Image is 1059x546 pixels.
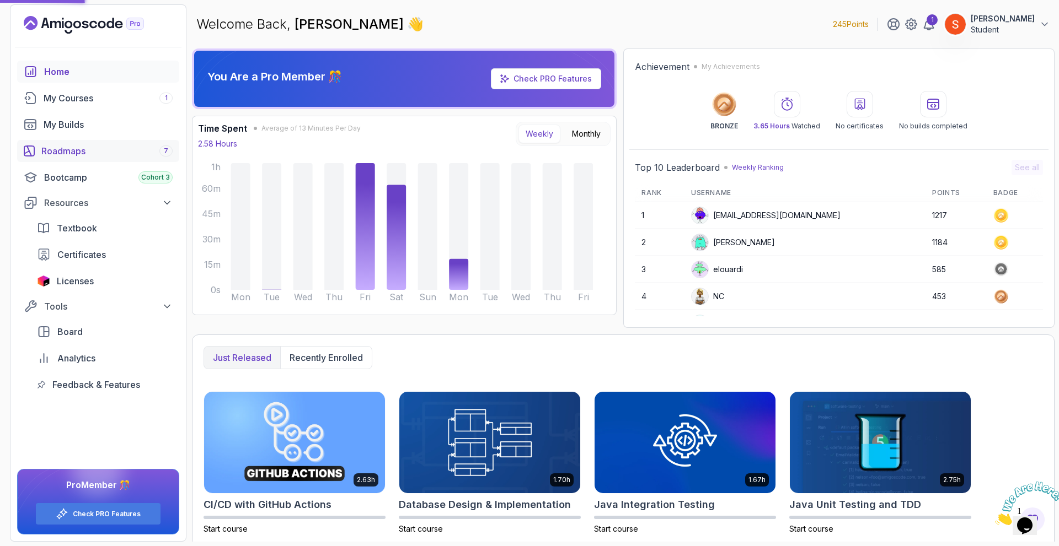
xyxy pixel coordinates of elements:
[17,87,179,109] a: courses
[512,291,530,302] tspan: Wed
[691,261,743,278] div: elouardi
[565,125,608,143] button: Monthly
[927,14,938,25] div: 1
[196,15,424,33] p: Welcome Back,
[17,113,179,136] a: builds
[204,392,385,493] img: CI/CD with GitHub Actions card
[360,291,371,302] tspan: Fri
[57,248,106,261] span: Certificates
[204,259,221,270] tspan: 15m
[692,234,708,251] img: default monster avatar
[280,347,372,369] button: Recently enrolled
[44,65,173,78] div: Home
[944,13,1050,35] button: user profile image[PERSON_NAME]Student
[943,475,961,484] p: 2.75h
[753,122,820,131] p: Watched
[165,94,168,102] span: 1
[261,124,361,133] span: Average of 13 Minutes Per Day
[710,122,738,131] p: BRONZE
[198,138,237,149] p: 2.58 Hours
[295,16,407,32] span: [PERSON_NAME]
[57,221,97,235] span: Textbook
[748,475,766,484] p: 1.67h
[399,524,443,533] span: Start course
[44,171,173,184] div: Bootcamp
[1012,160,1043,175] button: See all
[971,24,1035,35] p: Student
[17,140,179,162] a: roadmaps
[691,234,775,251] div: [PERSON_NAME]
[290,351,363,364] p: Recently enrolled
[164,147,168,155] span: 7
[30,270,179,292] a: licenses
[204,391,386,534] a: CI/CD with GitHub Actions card2.63hCI/CD with GitHub ActionsStart course
[899,122,967,131] p: No builds completed
[691,315,769,332] div: Kalpanakakarla
[553,475,570,484] p: 1.70h
[595,392,775,493] img: Java Integration Testing card
[407,15,424,33] span: 👋
[389,291,404,302] tspan: Sat
[971,13,1035,24] p: [PERSON_NAME]
[44,91,173,105] div: My Courses
[44,196,173,209] div: Resources
[594,391,776,534] a: Java Integration Testing card1.67hJava Integration TestingStart course
[635,310,684,337] td: 5
[594,524,638,533] span: Start course
[926,184,987,202] th: Points
[635,202,684,229] td: 1
[684,184,926,202] th: Username
[357,475,375,484] p: 2.63h
[30,321,179,343] a: board
[635,60,689,73] h2: Achievement
[57,274,94,288] span: Licenses
[24,16,169,34] a: Landing page
[44,118,173,131] div: My Builds
[544,291,561,302] tspan: Thu
[399,391,581,534] a: Database Design & Implementation card1.70hDatabase Design & ImplementationStart course
[30,217,179,239] a: textbook
[449,291,468,302] tspan: Mon
[57,325,83,338] span: Board
[30,374,179,396] a: feedback
[17,166,179,188] a: bootcamp
[207,69,342,84] p: You Are a Pro Member 🎊
[945,14,966,35] img: user profile image
[325,291,343,302] tspan: Thu
[702,62,760,71] p: My Achievements
[514,74,592,83] a: Check PRO Features
[44,300,173,313] div: Tools
[30,347,179,369] a: analytics
[790,392,971,493] img: Java Unit Testing and TDD card
[692,207,708,224] img: default monster avatar
[926,229,987,256] td: 1184
[211,284,221,295] tspan: 0s
[692,261,708,278] img: default monster avatar
[37,275,50,286] img: jetbrains icon
[789,497,921,512] h2: Java Unit Testing and TDD
[399,497,571,512] h2: Database Design & Implementation
[231,291,250,302] tspan: Mon
[141,173,170,182] span: Cohort 3
[691,207,841,224] div: [EMAIL_ADDRESS][DOMAIN_NAME]
[594,497,715,512] h2: Java Integration Testing
[17,61,179,83] a: home
[294,291,312,302] tspan: Wed
[57,352,95,365] span: Analytics
[73,510,141,518] a: Check PRO Features
[926,202,987,229] td: 1217
[4,4,9,14] span: 1
[202,234,221,245] tspan: 30m
[692,315,708,332] img: default monster avatar
[52,378,140,391] span: Feedback & Features
[204,497,331,512] h2: CI/CD with GitHub Actions
[17,296,179,316] button: Tools
[419,291,436,302] tspan: Sun
[211,161,221,172] tspan: 1h
[926,256,987,283] td: 585
[202,183,221,194] tspan: 60m
[926,283,987,310] td: 453
[264,291,280,302] tspan: Tue
[753,122,790,130] span: 3.65 Hours
[41,144,173,158] div: Roadmaps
